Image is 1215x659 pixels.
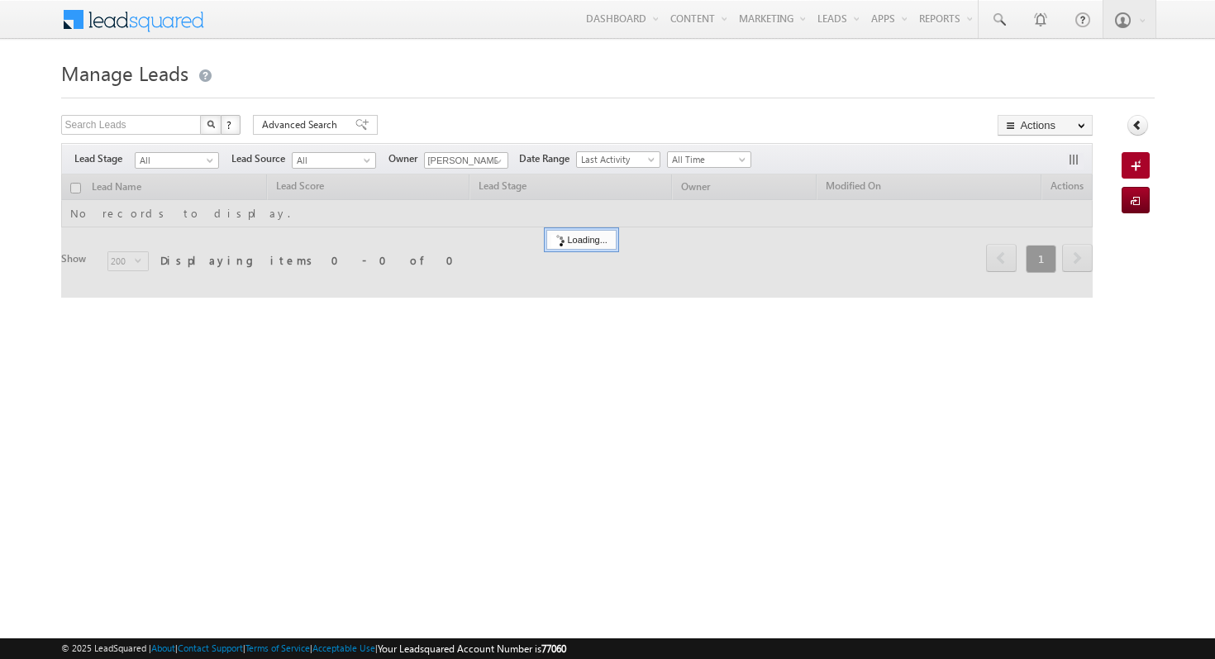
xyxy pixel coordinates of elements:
span: All [136,153,214,168]
button: ? [221,115,241,135]
a: All [292,152,376,169]
span: All [293,153,371,168]
a: Last Activity [576,151,660,168]
a: Terms of Service [245,642,310,653]
img: Search [207,120,215,128]
div: Loading... [546,230,617,250]
span: Lead Stage [74,151,135,166]
span: Manage Leads [61,60,188,86]
input: Type to Search [424,152,508,169]
a: All [135,152,219,169]
span: Your Leadsquared Account Number is [378,642,566,655]
a: Acceptable Use [312,642,375,653]
span: ? [226,117,234,131]
a: About [151,642,175,653]
span: © 2025 LeadSquared | | | | | [61,641,566,657]
a: All Time [667,151,751,168]
button: Actions [998,115,1093,136]
a: Show All Items [486,153,507,170]
a: Contact Support [178,642,243,653]
span: Date Range [519,151,576,166]
span: Last Activity [577,152,655,167]
span: All Time [668,152,746,167]
span: Owner [388,151,424,166]
span: Lead Source [231,151,292,166]
span: Advanced Search [262,117,342,132]
span: 77060 [541,642,566,655]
